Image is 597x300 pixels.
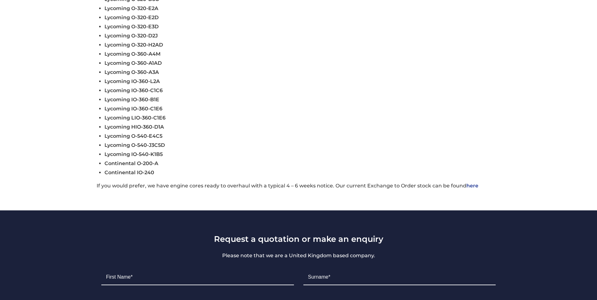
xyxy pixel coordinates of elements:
[104,115,166,121] span: Lycoming LIO-360-C1E6
[104,106,162,112] span: Lycoming IO-360-C1E6
[101,269,294,285] input: First Name*
[104,51,161,57] span: Lycoming O-360-A4M
[104,14,159,20] span: Lycoming O-320-E2D
[104,124,164,130] span: Lycoming HIO-360-D1A
[303,269,496,285] input: Surname*
[104,42,163,48] span: Lycoming O-320-H2AD
[104,78,160,84] span: Lycoming IO-360-L2A
[97,182,500,190] p: If you would prefer, we have engine cores ready to overhaul with a typical 4 – 6 weeks notice. Ou...
[104,33,158,39] span: Lycoming O-320-D2J
[466,183,478,189] a: here
[97,252,500,259] p: Please note that we are a United Kingdom based company.
[104,133,162,139] span: Lycoming O-540-E4C5
[104,142,165,148] span: Lycoming O-540-J3C5D
[104,24,159,30] span: Lycoming O-320-E3D
[104,87,163,93] span: Lycoming IO-360-C1C6
[104,160,158,166] span: Continental O-200-A
[104,60,162,66] span: Lycoming O-360-A1AD
[104,69,159,75] span: Lycoming O-360-A3A
[104,5,158,11] span: Lycoming O-320-E2A
[97,234,500,244] h3: Request a quotation or make an enquiry
[104,169,154,175] span: Continental IO-240
[104,97,159,103] span: Lycoming IO-360-B1E
[104,151,163,157] span: Lycoming IO-540-K1B5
